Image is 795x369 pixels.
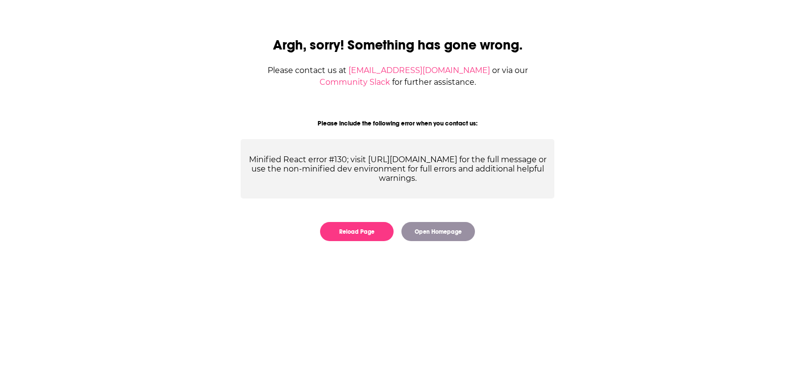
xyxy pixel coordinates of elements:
[348,66,490,75] a: [EMAIL_ADDRESS][DOMAIN_NAME]
[320,222,394,241] button: Reload Page
[320,77,390,87] a: Community Slack
[241,37,554,53] h2: Argh, sorry! Something has gone wrong.
[241,139,554,198] div: Minified React error #130; visit [URL][DOMAIN_NAME] for the full message or use the non-minified ...
[401,222,475,241] button: Open Homepage
[241,120,554,127] div: Please include the following error when you contact us:
[241,65,554,88] div: Please contact us at or via our for further assistance.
